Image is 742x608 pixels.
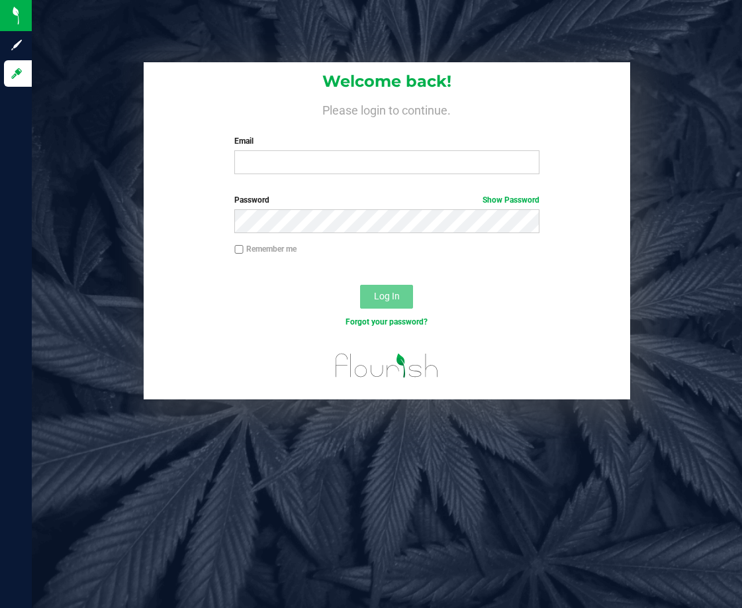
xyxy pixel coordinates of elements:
span: Log In [374,291,400,301]
a: Show Password [483,195,539,205]
input: Remember me [234,245,244,254]
a: Forgot your password? [346,317,428,327]
button: Log In [360,285,413,309]
span: Password [234,195,269,205]
label: Email [234,135,539,147]
inline-svg: Log in [10,67,23,80]
h4: Please login to continue. [144,101,630,117]
h1: Welcome back! [144,73,630,90]
label: Remember me [234,243,297,255]
img: flourish_logo.svg [326,342,448,389]
inline-svg: Sign up [10,38,23,52]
